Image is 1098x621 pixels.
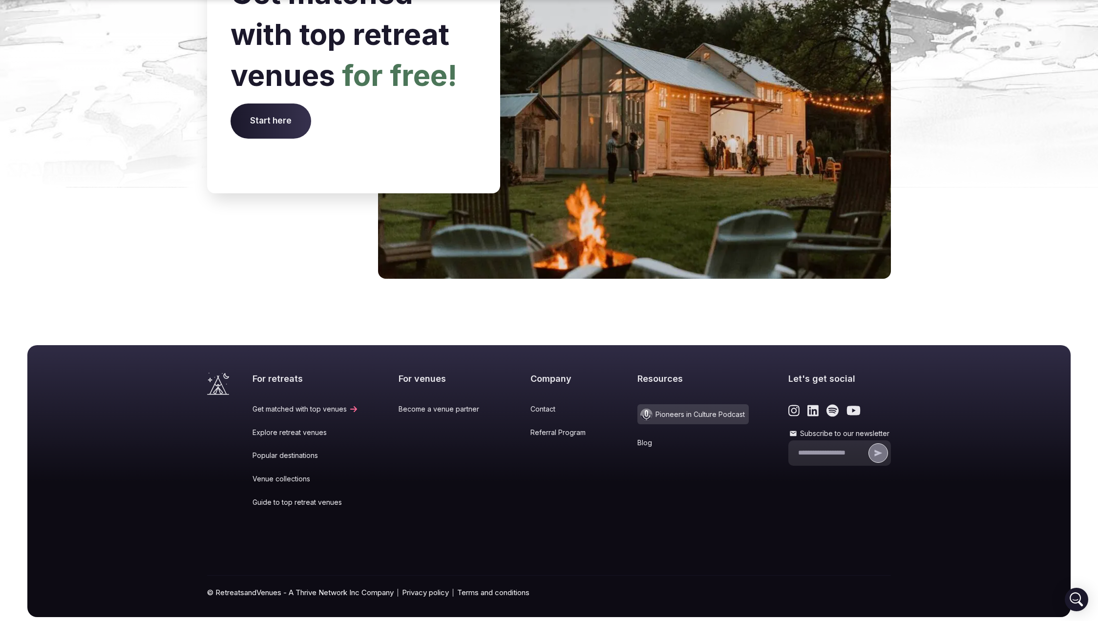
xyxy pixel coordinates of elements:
[788,404,800,417] a: Link to the retreats and venues Instagram page
[788,429,891,438] label: Subscribe to our newsletter
[207,576,891,617] div: © RetreatsandVenues - A Thrive Network Inc Company
[253,428,359,437] a: Explore retreat venues
[207,373,229,395] a: Visit the homepage
[231,103,311,139] span: Start here
[1065,588,1088,611] div: Open Intercom Messenger
[399,404,491,414] a: Become a venue partner
[253,497,359,507] a: Guide to top retreat venues
[253,474,359,484] a: Venue collections
[253,451,359,460] a: Popular destinations
[637,373,749,385] h2: Resources
[402,587,449,598] a: Privacy policy
[530,404,597,414] a: Contact
[231,116,311,125] a: Start here
[807,404,819,417] a: Link to the retreats and venues LinkedIn page
[637,438,749,448] a: Blog
[253,373,359,385] h2: For retreats
[788,373,891,385] h2: Let's get social
[457,587,529,598] a: Terms and conditions
[342,58,457,93] span: for free!
[826,404,839,417] a: Link to the retreats and venues Spotify page
[253,404,359,414] a: Get matched with top venues
[637,404,749,424] a: Pioneers in Culture Podcast
[530,428,597,437] a: Referral Program
[530,373,597,385] h2: Company
[399,373,491,385] h2: For venues
[846,404,861,417] a: Link to the retreats and venues Youtube page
